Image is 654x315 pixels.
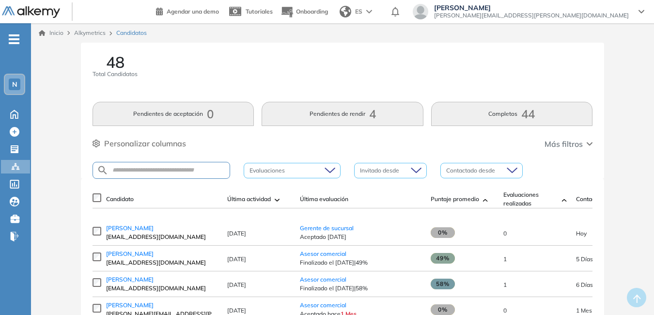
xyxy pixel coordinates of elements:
a: Gerente de sucursal [300,224,354,232]
button: Onboarding [280,1,328,22]
button: Completos44 [431,102,592,126]
span: [DATE] [227,255,246,263]
span: 0 [503,230,507,237]
a: Asesor comercial [300,276,346,283]
img: arrow [366,10,372,14]
span: [PERSON_NAME] [106,301,154,309]
span: Onboarding [296,8,328,15]
span: [PERSON_NAME][EMAIL_ADDRESS][PERSON_NAME][DOMAIN_NAME] [434,12,629,19]
span: 0 [503,307,507,314]
a: [PERSON_NAME] [106,301,218,310]
button: Personalizar columnas [93,138,186,149]
span: 08-sep-2025 [576,230,587,237]
a: [PERSON_NAME] [106,275,218,284]
a: [PERSON_NAME] [106,250,218,258]
span: Finalizado el [DATE] | 58% [300,284,421,293]
span: [EMAIL_ADDRESS][DOMAIN_NAME] [106,233,218,241]
span: [DATE] [227,307,246,314]
a: Asesor comercial [300,301,346,309]
span: Última evaluación [300,195,348,204]
span: 07-ago-2025 [576,307,592,314]
img: [missing "en.ARROW_ALT" translation] [562,199,567,202]
span: [PERSON_NAME] [434,4,629,12]
a: [PERSON_NAME] [106,224,218,233]
img: SEARCH_ALT [97,164,109,176]
span: [DATE] [227,281,246,288]
a: Asesor comercial [300,250,346,257]
span: [PERSON_NAME] [106,250,154,257]
span: [EMAIL_ADDRESS][DOMAIN_NAME] [106,284,218,293]
span: 0% [431,304,455,315]
span: 1 [503,281,507,288]
span: 58% [431,279,455,289]
span: 1 [503,255,507,263]
span: Última actividad [227,195,271,204]
img: world [340,6,351,17]
i: - [9,38,19,40]
img: [missing "en.ARROW_ALT" translation] [275,199,280,202]
span: Candidatos [116,29,147,37]
span: Tutoriales [246,8,273,15]
img: [missing "en.ARROW_ALT" translation] [483,199,488,202]
img: Logo [2,6,60,18]
span: 49% [431,253,455,264]
span: 48 [106,54,125,70]
span: Aceptado [DATE] [300,233,421,241]
button: Pendientes de rendir4 [262,102,423,126]
span: [DATE] [227,230,246,237]
span: N [12,80,17,88]
span: Total Candidatos [93,70,138,79]
span: Candidato [106,195,134,204]
button: Pendientes de aceptación0 [93,102,254,126]
span: Contacto desde [576,195,618,204]
span: [PERSON_NAME] [106,276,154,283]
span: ES [355,7,362,16]
span: 0% [431,227,455,238]
span: 03-sep-2025 [576,255,593,263]
span: 02-sep-2025 [576,281,593,288]
span: Puntaje promedio [431,195,479,204]
a: Inicio [39,29,63,37]
span: [EMAIL_ADDRESS][DOMAIN_NAME] [106,258,218,267]
span: Personalizar columnas [104,138,186,149]
span: Finalizado el [DATE] | 49% [300,258,421,267]
span: Más filtros [545,138,583,150]
span: Agendar una demo [167,8,219,15]
span: [PERSON_NAME] [106,224,154,232]
button: Más filtros [545,138,592,150]
a: Agendar una demo [156,5,219,16]
span: Alkymetrics [74,29,106,36]
span: Evaluaciones realizadas [503,190,558,208]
